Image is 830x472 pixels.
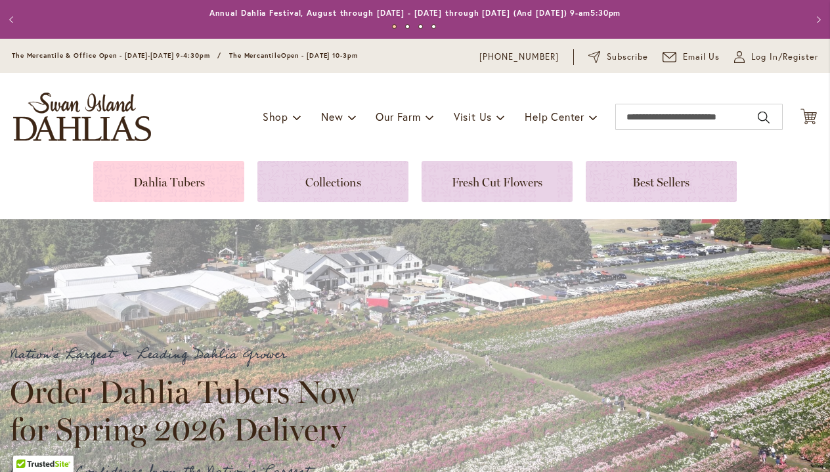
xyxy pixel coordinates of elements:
a: Annual Dahlia Festival, August through [DATE] - [DATE] through [DATE] (And [DATE]) 9-am5:30pm [209,8,621,18]
span: Visit Us [454,110,492,123]
span: New [321,110,343,123]
button: Next [804,7,830,33]
a: [PHONE_NUMBER] [479,51,559,64]
span: The Mercantile & Office Open - [DATE]-[DATE] 9-4:30pm / The Mercantile [12,51,281,60]
span: Open - [DATE] 10-3pm [281,51,358,60]
span: Log In/Register [751,51,818,64]
span: Shop [263,110,288,123]
button: 4 of 4 [431,24,436,29]
button: 1 of 4 [392,24,397,29]
a: store logo [13,93,151,141]
span: Email Us [683,51,720,64]
span: Subscribe [607,51,648,64]
span: Our Farm [376,110,420,123]
h2: Order Dahlia Tubers Now for Spring 2026 Delivery [10,374,371,447]
a: Subscribe [588,51,648,64]
button: 2 of 4 [405,24,410,29]
a: Log In/Register [734,51,818,64]
a: Email Us [663,51,720,64]
button: 3 of 4 [418,24,423,29]
span: Help Center [525,110,584,123]
p: Nation's Largest & Leading Dahlia Grower [10,344,371,366]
